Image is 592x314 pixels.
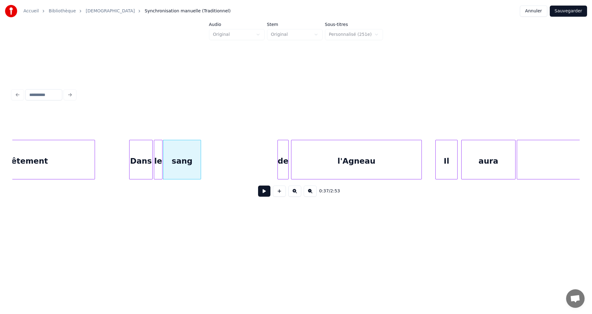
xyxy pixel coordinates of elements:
a: Accueil [23,8,39,14]
nav: breadcrumb [23,8,231,14]
span: 2:53 [330,188,340,194]
a: Bibliothèque [49,8,76,14]
label: Stem [267,22,323,27]
span: 0:37 [319,188,329,194]
img: youka [5,5,17,17]
label: Sous-titres [325,22,383,27]
span: Synchronisation manuelle (Traditionnel) [145,8,231,14]
button: Sauvegarder [550,6,587,17]
button: Annuler [520,6,547,17]
a: Ouvrir le chat [566,289,585,308]
div: / [319,188,334,194]
label: Audio [209,22,265,27]
a: [DEMOGRAPHIC_DATA] [86,8,135,14]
